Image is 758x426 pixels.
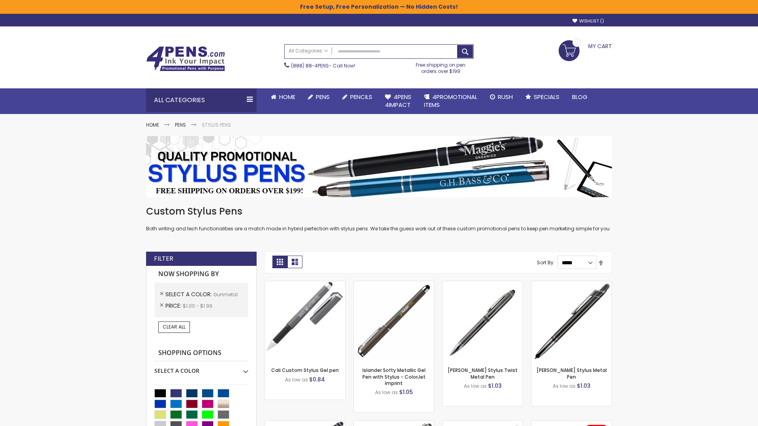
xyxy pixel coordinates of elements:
[553,383,576,389] span: As low as
[146,205,612,232] div: Both writing and tech functionalities are a match made in hybrid perfection with stylus pens. We ...
[379,88,418,114] a: 4Pens4impact
[158,321,190,333] a: Clear All
[154,254,173,263] strong: Filter
[146,121,159,128] a: Home
[271,367,339,374] a: Cali Custom Stylus Gel pen
[399,388,413,396] span: $1.05
[265,281,345,361] img: Cali Custom Stylus Gel pen-Gunmetal
[302,88,336,106] a: Pens
[291,62,355,69] span: - Call Now!
[418,88,484,114] a: 4PROMOTIONALITEMS
[154,266,248,282] strong: Now Shopping by
[146,136,612,197] img: Stylus Pens
[285,45,332,58] a: All Categories
[354,281,434,288] a: Islander Softy Metallic Gel Pen with Stylus - ColorJet Imprint-Gunmetal
[448,367,518,380] a: [PERSON_NAME] Stylus Twist Metal Pen
[146,205,612,218] h1: Custom Stylus Pens
[531,281,612,288] a: Olson Stylus Metal Pen-Gunmetal
[265,88,302,106] a: Home
[350,93,372,101] span: Pencils
[385,93,411,109] span: 4Pens 4impact
[183,303,212,309] span: $1.00 - $1.99
[354,281,434,361] img: Islander Softy Metallic Gel Pen with Stylus - ColorJet Imprint-Gunmetal
[572,93,587,101] span: Blog
[443,281,523,288] a: Colter Stylus Twist Metal Pen-Gunmetal
[577,382,591,390] span: $1.03
[154,361,248,375] div: Select A Color
[202,121,231,128] strong: Stylus Pens
[265,281,345,288] a: Cali Custom Stylus Gel pen-Gunmetal
[566,88,594,106] a: Blog
[291,62,329,69] a: (888) 88-4PENS
[408,59,474,75] div: Free shipping on pen orders over $199
[163,323,186,330] span: Clear All
[154,345,248,362] strong: Shopping Options
[289,48,328,54] span: All Categories
[336,88,379,106] a: Pencils
[519,88,566,106] a: Specials
[165,290,213,298] span: Select A Color
[443,281,523,361] img: Colter Stylus Twist Metal Pen-Gunmetal
[279,93,295,101] span: Home
[165,302,183,310] span: Price
[175,121,186,128] a: Pens
[464,383,487,389] span: As low as
[534,93,559,101] span: Specials
[424,93,477,109] span: 4PROMOTIONAL ITEMS
[488,382,502,390] span: $1.03
[537,259,553,266] label: Sort By
[272,256,287,268] strong: Grid
[498,93,513,101] span: Rush
[146,46,225,71] img: 4Pens Custom Pens and Promotional Products
[537,367,607,380] a: [PERSON_NAME] Stylus Metal Pen
[316,93,330,101] span: Pens
[309,376,325,383] span: $0.84
[531,281,612,361] img: Olson Stylus Metal Pen-Gunmetal
[146,88,257,112] div: All Categories
[285,376,308,383] span: As low as
[375,389,398,396] span: As low as
[484,88,519,106] a: Rush
[362,367,426,386] a: Islander Softy Metallic Gel Pen with Stylus - ColorJet Imprint
[572,18,604,24] a: Wishlist
[213,291,238,298] span: Gunmetal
